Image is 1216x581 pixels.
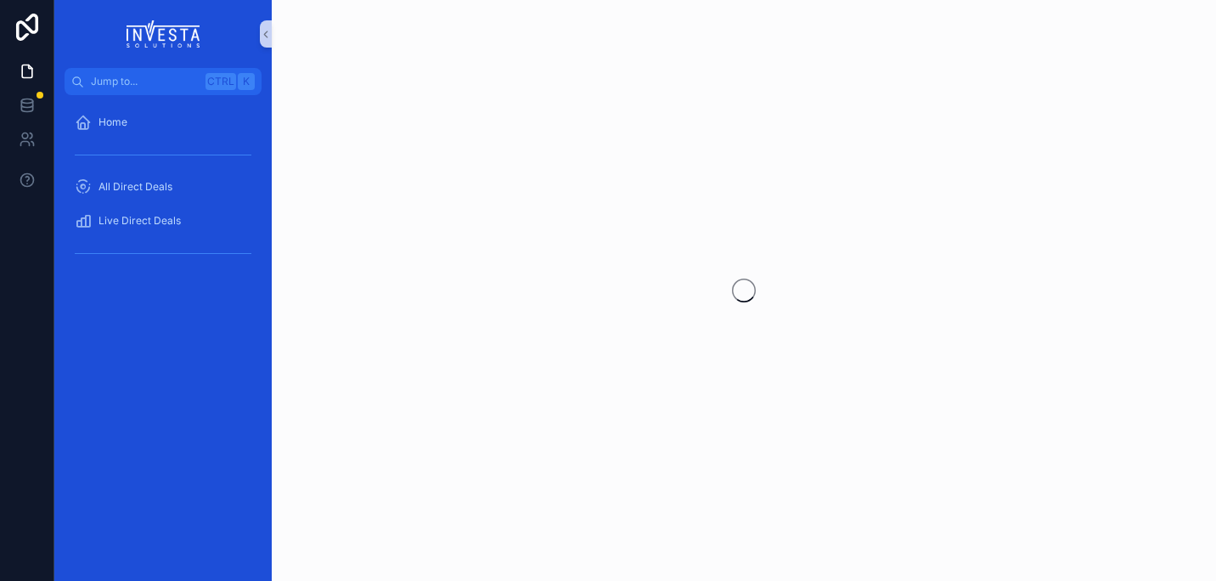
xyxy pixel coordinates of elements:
[127,20,200,48] img: App logo
[99,214,181,228] span: Live Direct Deals
[65,107,262,138] a: Home
[54,95,272,289] div: scrollable content
[65,68,262,95] button: Jump to...CtrlK
[205,73,236,90] span: Ctrl
[99,116,127,129] span: Home
[65,172,262,202] a: All Direct Deals
[65,206,262,236] a: Live Direct Deals
[99,180,172,194] span: All Direct Deals
[91,75,199,88] span: Jump to...
[239,75,253,88] span: K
